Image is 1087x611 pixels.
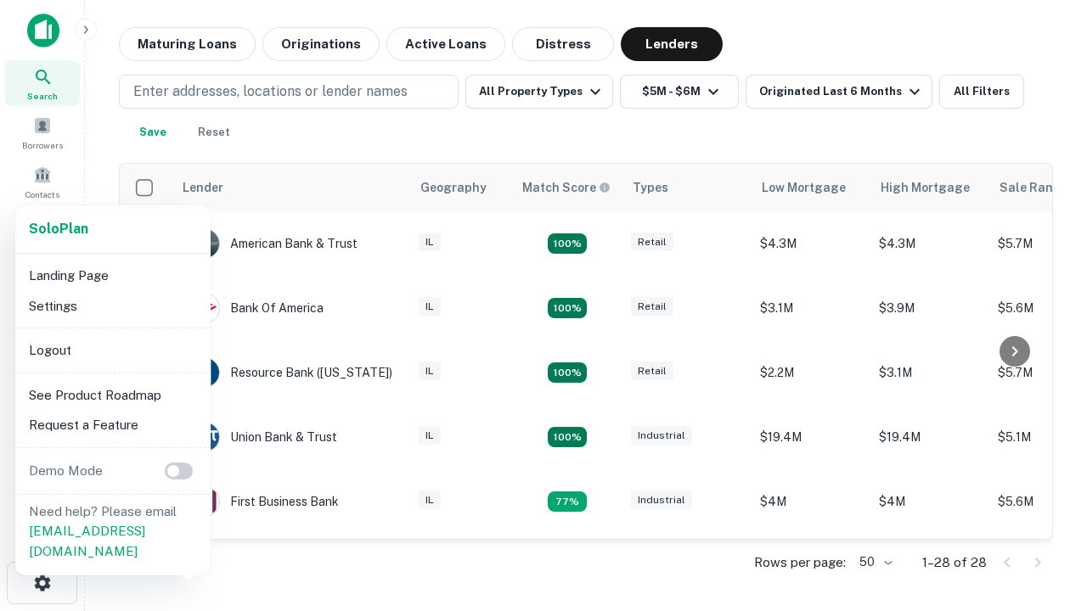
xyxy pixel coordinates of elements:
li: Request a Feature [22,410,204,440]
p: Demo Mode [22,461,110,481]
a: [EMAIL_ADDRESS][DOMAIN_NAME] [29,524,145,558]
p: Need help? Please email [29,502,197,562]
li: Logout [22,335,204,366]
a: SoloPlan [29,219,88,239]
li: Settings [22,291,204,322]
li: Landing Page [22,261,204,291]
strong: Solo Plan [29,221,88,237]
li: See Product Roadmap [22,380,204,411]
iframe: Chat Widget [1002,475,1087,557]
